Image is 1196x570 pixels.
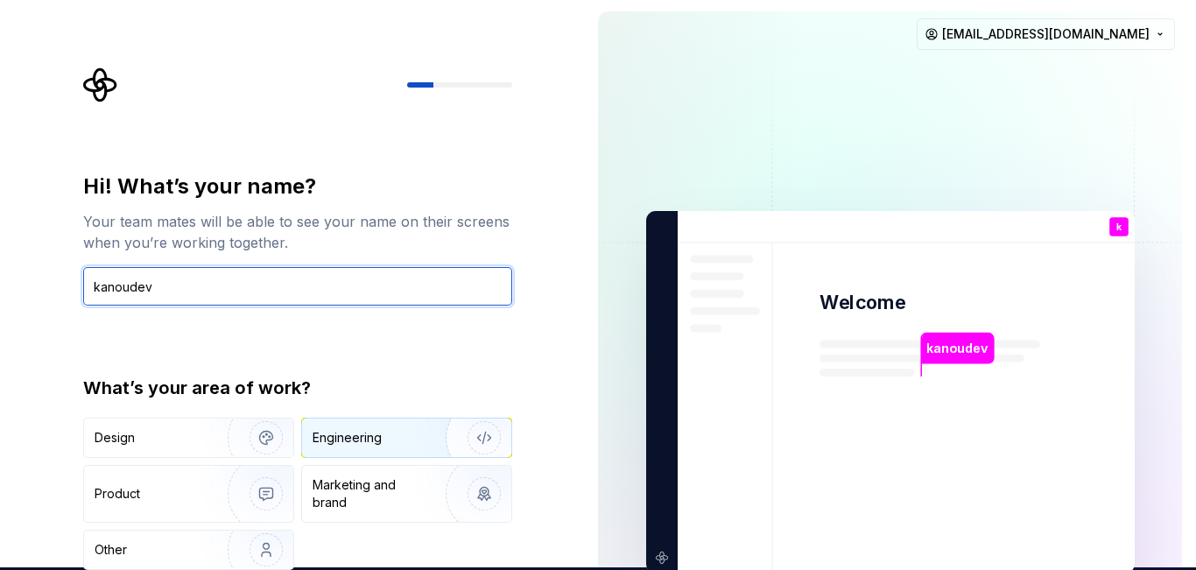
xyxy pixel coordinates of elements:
[95,485,140,503] div: Product
[83,67,118,102] svg: Supernova Logo
[820,290,905,315] p: Welcome
[83,211,512,253] div: Your team mates will be able to see your name on their screens when you’re working together.
[942,25,1150,43] span: [EMAIL_ADDRESS][DOMAIN_NAME]
[95,541,127,559] div: Other
[83,172,512,201] div: Hi! What’s your name?
[917,18,1175,50] button: [EMAIL_ADDRESS][DOMAIN_NAME]
[313,429,382,447] div: Engineering
[83,376,512,400] div: What’s your area of work?
[313,476,431,511] div: Marketing and brand
[926,339,988,358] p: kanoudev
[83,267,512,306] input: Han Solo
[1115,222,1121,232] p: k
[95,429,135,447] div: Design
